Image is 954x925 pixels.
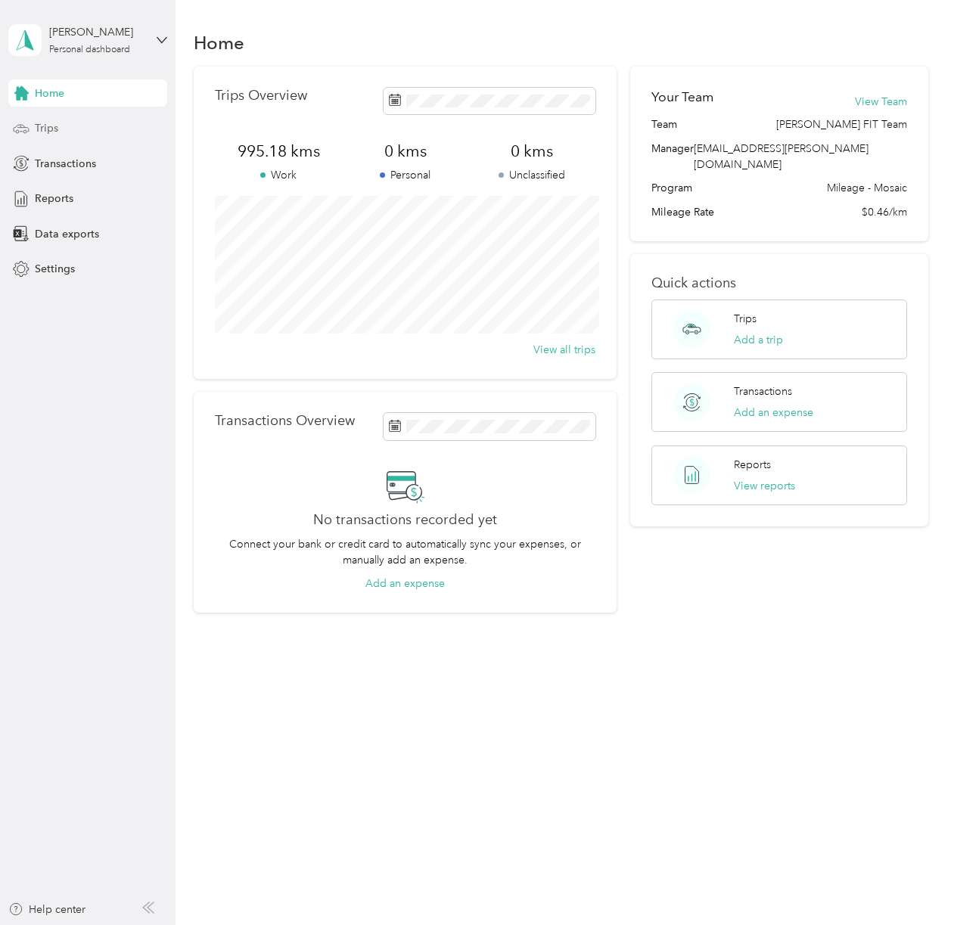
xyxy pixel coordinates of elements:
[49,24,144,40] div: [PERSON_NAME]
[533,342,595,358] button: View all trips
[734,332,783,348] button: Add a trip
[342,141,469,162] span: 0 kms
[35,156,96,172] span: Transactions
[215,88,307,104] p: Trips Overview
[8,902,85,917] button: Help center
[215,141,342,162] span: 995.18 kms
[313,512,497,528] h2: No transactions recorded yet
[734,405,813,421] button: Add an expense
[827,180,907,196] span: Mileage - Mosaic
[651,141,694,172] span: Manager
[215,536,595,568] p: Connect your bank or credit card to automatically sync your expenses, or manually add an expense.
[651,116,677,132] span: Team
[342,167,469,183] p: Personal
[469,167,596,183] p: Unclassified
[215,167,342,183] p: Work
[35,191,73,206] span: Reports
[469,141,596,162] span: 0 kms
[869,840,954,925] iframe: Everlance-gr Chat Button Frame
[365,576,445,591] button: Add an expense
[776,116,907,132] span: [PERSON_NAME] FIT Team
[651,275,907,291] p: Quick actions
[651,88,713,107] h2: Your Team
[35,261,75,277] span: Settings
[194,35,244,51] h1: Home
[49,45,130,54] div: Personal dashboard
[651,204,714,220] span: Mileage Rate
[35,85,64,101] span: Home
[215,413,355,429] p: Transactions Overview
[855,94,907,110] button: View Team
[734,311,757,327] p: Trips
[734,478,795,494] button: View reports
[734,383,792,399] p: Transactions
[35,120,58,136] span: Trips
[35,226,99,242] span: Data exports
[651,180,692,196] span: Program
[694,142,869,171] span: [EMAIL_ADDRESS][PERSON_NAME][DOMAIN_NAME]
[734,457,771,473] p: Reports
[862,204,907,220] span: $0.46/km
